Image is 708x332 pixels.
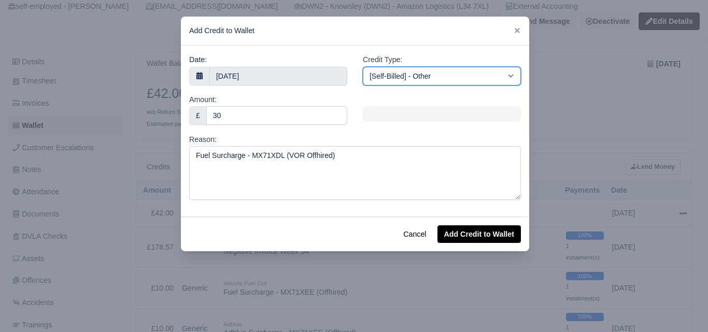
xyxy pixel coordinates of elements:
label: Date: [189,54,207,66]
button: Cancel [397,225,433,243]
button: Add Credit to Wallet [437,225,521,243]
input: 0.00 [206,106,347,125]
label: Credit Type: [363,54,402,66]
label: Amount: [189,94,217,106]
div: Add Credit to Wallet [181,17,529,46]
div: £ [189,106,207,125]
iframe: Chat Widget [521,212,708,332]
label: Reason: [189,134,217,146]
